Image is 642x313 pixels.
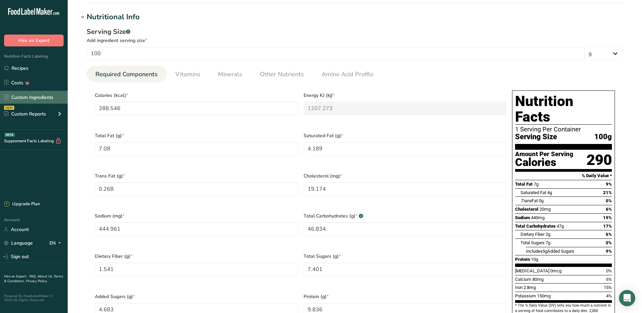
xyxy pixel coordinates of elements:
span: 0mcg [550,268,561,273]
div: 290 [586,151,612,169]
a: About Us . [38,274,54,279]
span: Cholesterol (mg) [304,172,507,180]
section: % Daily Value * [515,172,612,180]
span: 150mg [537,293,551,298]
span: Total Fat [515,182,533,187]
span: Cholesterol [515,207,538,212]
span: Dietary Fiber (g) [95,253,298,260]
span: 0g [539,198,544,203]
span: 10g [531,257,538,262]
span: Total Sugars (g) [304,253,507,260]
span: 21% [603,190,612,195]
span: 9% [606,249,612,254]
div: Open Intercom Messenger [619,290,635,306]
span: Other Nutrients [260,70,304,79]
div: 1 Serving Per Container [515,126,612,133]
span: Includes Added Sugars [526,249,574,254]
span: Sodium [515,215,530,220]
span: 2g [546,232,550,237]
span: 0% [606,240,612,245]
span: Vitamins [175,70,200,79]
div: Powered By FoodLabelMaker © 2025 All Rights Reserved [4,294,64,302]
div: Add ingredient serving size [87,37,623,44]
span: Protein [515,257,530,262]
span: Protein (g) [304,293,507,300]
span: Amino Acid Profile [322,70,374,79]
button: Hire an Expert [4,35,64,46]
span: Required Components [95,70,158,79]
span: Trans Fat (g) [95,172,298,180]
div: Custom Reports [4,110,46,118]
i: Trans [521,198,532,203]
div: Upgrade Plan [4,201,40,208]
span: 0% [606,268,612,273]
span: 100g [594,133,612,141]
a: FAQ . [29,274,38,279]
span: 80mg [532,277,544,282]
h1: Nutrition Facts [515,93,612,125]
a: Privacy Policy [26,279,47,284]
span: 19% [603,215,612,220]
span: Saturated Fat (g) [304,132,507,139]
div: Nutritional Info [87,12,140,23]
span: Fat [521,198,538,203]
span: 47g [557,224,564,229]
a: Hire an Expert . [4,274,28,279]
div: NEW [4,106,14,110]
span: Minerals [218,70,242,79]
span: Calories (kcal) [95,92,298,99]
div: EN [49,239,64,247]
span: Iron [515,285,523,290]
span: Saturated Fat [521,190,546,195]
span: Potassium [515,293,536,298]
span: 7g [534,182,538,187]
div: Calories [515,158,573,167]
span: Calcium [515,277,531,282]
a: Terms & Conditions . [4,274,63,284]
span: 4g [547,190,552,195]
span: 6% [606,277,612,282]
span: 4% [606,293,612,298]
span: Sodium (mg) [95,212,298,220]
span: Serving Size [515,133,557,141]
span: 9% [606,182,612,187]
span: 7g [546,240,550,245]
span: Added Sugars (g) [95,293,298,300]
span: Total Carbohydrates [515,224,556,229]
span: Total Sugars [521,240,545,245]
div: Serving Size [87,27,623,37]
span: 5g [543,249,547,254]
input: Type your serving size here [87,47,584,60]
span: 0% [606,198,612,203]
span: 6% [606,232,612,237]
span: 15% [604,285,612,290]
span: Total Carbohydrates (g) [304,212,507,220]
span: Energy KJ (kj) [304,92,507,99]
span: Dietary Fiber [521,232,545,237]
div: BETA [4,133,15,137]
span: [MEDICAL_DATA] [515,268,549,273]
div: Amount Per Serving [515,151,573,158]
span: Total Fat (g) [95,132,298,139]
span: 2.8mg [524,285,536,290]
span: 20mg [539,207,551,212]
a: Language [4,237,33,249]
span: 17% [603,224,612,229]
span: 6% [606,207,612,212]
span: 440mg [531,215,545,220]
